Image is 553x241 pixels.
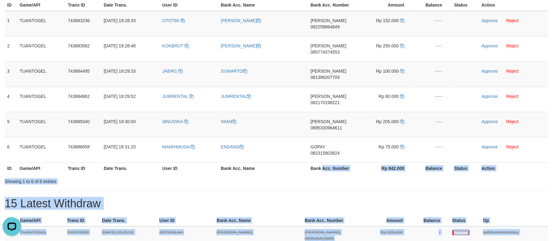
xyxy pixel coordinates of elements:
th: Action [479,162,548,174]
td: - - - [414,87,452,112]
a: Copy 152000 to clipboard [400,18,404,23]
th: Date Trans. [99,215,157,226]
a: Approve [482,43,498,48]
a: Reject [507,144,519,149]
td: 1 [5,11,17,36]
a: [PERSON_NAME] [217,230,252,235]
a: Reject [507,119,519,124]
th: Game/API [17,215,65,226]
td: TUANTOGEL [17,61,65,87]
td: TUANTOGEL [17,87,65,112]
a: OTOT86 [162,18,185,23]
td: 5 [5,112,17,137]
a: SUWARTO [221,69,248,74]
th: ID [5,162,17,174]
td: 6 [5,137,17,162]
span: Copy 081386207709 to clipboard [310,75,339,80]
th: Bank Acc. Name [219,162,308,174]
th: Balance [414,162,452,174]
span: KOKBRUT [162,43,183,48]
span: GOPAY [310,144,325,149]
th: Trans ID [65,162,101,174]
span: [DATE] 19:30:00 [104,119,136,124]
th: Balance [412,215,450,226]
a: IWAN [221,119,237,124]
span: Rejected [452,230,470,235]
a: Approve [482,69,498,74]
span: Copy 082170198221 to clipboard [310,100,339,105]
a: [PERSON_NAME] [221,18,261,23]
span: Copy 082315803824 to clipboard [310,151,339,156]
span: Rp 60.000 [379,94,399,99]
td: TUANTOGEL [17,11,65,36]
span: [DATE] 19:29:52 [104,94,136,99]
th: Amount [356,215,412,226]
span: [PERSON_NAME] [305,230,341,235]
span: [DATE] 19:29:33 [104,69,136,74]
a: Copy 75000 to clipboard [400,144,404,149]
td: - - - [414,137,452,162]
span: JUMRENTAL [162,94,188,99]
th: Status [450,215,481,226]
span: 743683236 [68,18,90,23]
span: JABIR1 [162,69,177,74]
a: MAMIHMUDA [162,144,195,149]
td: TUANTOGEL [17,112,65,137]
a: Reject [507,18,519,23]
th: Game/API [17,162,65,174]
a: KOKBRUT [162,43,189,48]
button: Open LiveChat chat widget [2,2,21,21]
div: Showing 1 to 6 of 6 entries [5,176,226,185]
span: Copy 082258864849 to clipboard [310,24,339,29]
th: Bank Acc. Number [302,215,356,226]
a: Approve [482,144,498,149]
a: IBNUDIKA [162,119,188,124]
span: [DATE] 19:31:20 [104,144,136,149]
td: - - - [414,11,452,36]
span: IBNUDIKA [162,119,183,124]
th: User ID [157,215,214,226]
span: OTOT86 [162,18,179,23]
span: [PERSON_NAME] [310,69,346,74]
span: Rp 100.000 [376,69,399,74]
td: - - - [414,61,452,87]
span: Rp 152.000 [376,18,399,23]
span: [PERSON_NAME] [310,18,346,23]
a: [PERSON_NAME] [221,43,261,48]
a: Reject [507,69,519,74]
a: JABIR1 [162,69,183,74]
td: 4 [5,87,17,112]
span: Rp 250.000 [376,43,399,48]
span: [DATE] 19:28:48 [104,43,136,48]
span: [DATE] 19:28:33 [104,18,136,23]
span: [PERSON_NAME] [310,43,346,48]
span: 743686658 [68,144,90,149]
span: MAMIHMUDA [162,144,190,149]
a: Reject [507,43,519,48]
span: 743684495 [68,69,90,74]
th: Rp 842.000 [356,162,414,174]
span: Copy 0895320964611 to clipboard [310,125,342,130]
span: 743683562 [68,43,90,48]
span: [PERSON_NAME] [310,119,346,124]
span: 743684862 [68,94,90,99]
span: Rp 75.000 [379,144,399,149]
a: Copy 250000 to clipboard [400,43,404,48]
a: Reject [507,94,519,99]
a: Approve [482,94,498,99]
span: [PERSON_NAME] [310,94,346,99]
a: JUMRENTAL [221,94,251,99]
h1: 15 Latest Withdraw [5,197,548,210]
span: Copy 085836413866 to clipboard [305,236,334,241]
td: - - - [414,112,452,137]
span: Rp 205.000 [376,119,399,124]
a: JUMRENTAL [162,94,194,99]
td: TUANTOGEL [17,137,65,162]
th: Bank Acc. Name [214,215,302,226]
td: TUANTOGEL [17,36,65,61]
th: User ID [160,162,219,174]
a: Copy 205000 to clipboard [400,119,404,124]
th: Trans ID [65,215,99,226]
a: ENDANG [221,144,244,149]
span: Copy 085774374553 to clipboard [310,50,339,55]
